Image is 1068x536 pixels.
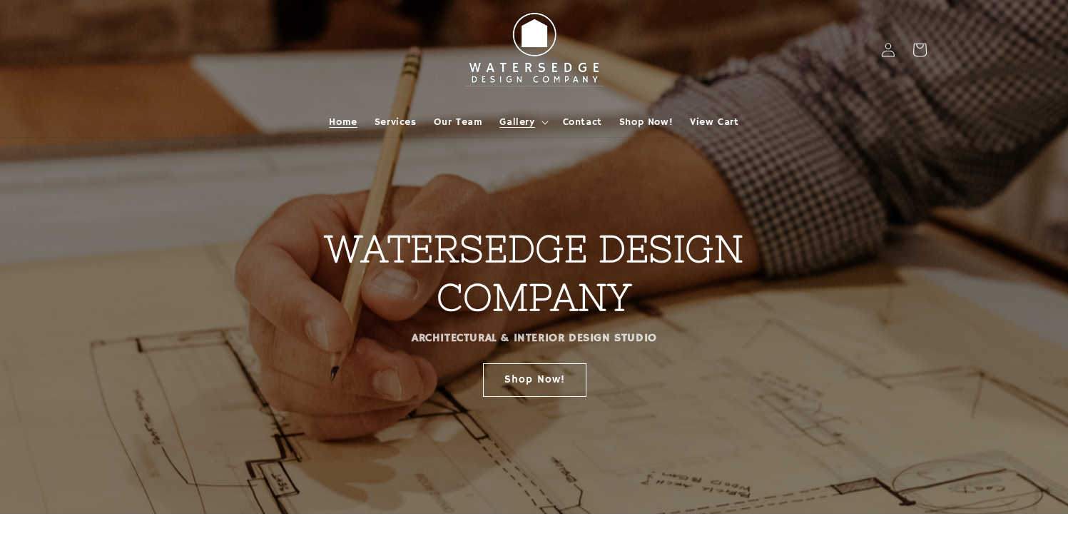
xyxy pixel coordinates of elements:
[554,107,611,137] a: Contact
[412,331,657,345] strong: ARCHITECTURAL & INTERIOR DESIGN STUDIO
[456,6,613,94] img: Watersedge Design Co
[320,107,365,137] a: Home
[366,107,425,137] a: Services
[325,228,743,318] strong: WATERSEDGE DESIGN COMPANY
[329,116,357,128] span: Home
[499,116,534,128] span: Gallery
[563,116,602,128] span: Contact
[375,116,417,128] span: Services
[482,363,586,396] a: Shop Now!
[619,116,673,128] span: Shop Now!
[611,107,681,137] a: Shop Now!
[690,116,738,128] span: View Cart
[491,107,554,137] summary: Gallery
[681,107,747,137] a: View Cart
[434,116,483,128] span: Our Team
[425,107,492,137] a: Our Team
